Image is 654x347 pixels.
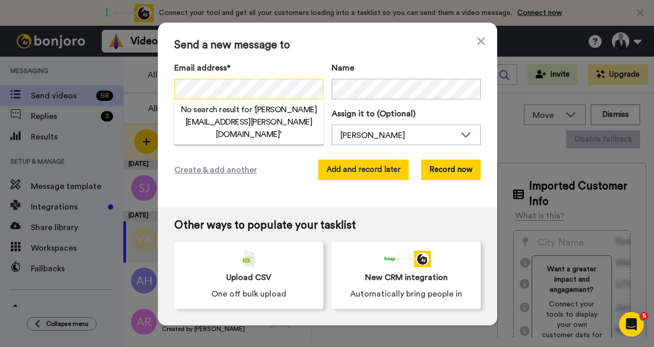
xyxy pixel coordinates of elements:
[174,62,323,74] label: Email address*
[340,129,456,142] div: [PERSON_NAME]
[174,164,257,176] span: Create & add another
[382,251,431,267] div: animation
[226,271,271,284] span: Upload CSV
[243,251,255,267] img: csv-grey.png
[332,108,481,120] label: Assign it to (Optional)
[640,312,648,320] span: 5
[174,39,481,51] span: Send a new message to
[421,160,481,180] button: Record now
[332,62,354,74] span: Name
[318,160,409,180] button: Add and record later
[211,288,286,300] span: One off bulk upload
[174,103,323,141] h2: No search result for ‘ [PERSON_NAME][EMAIL_ADDRESS][PERSON_NAME][DOMAIN_NAME] ’
[365,271,448,284] span: New CRM integration
[174,219,481,232] span: Other ways to populate your tasklist
[350,288,462,300] span: Automatically bring people in
[619,312,644,337] iframe: Intercom live chat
